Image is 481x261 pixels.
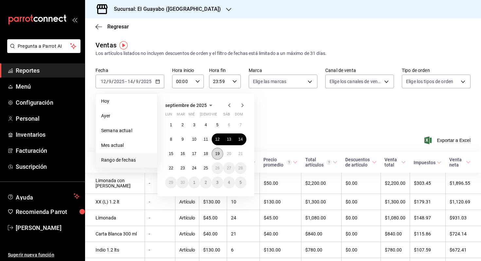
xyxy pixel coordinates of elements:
[223,148,235,160] button: 20 de septiembre de 2025
[200,119,211,131] button: 4 de septiembre de 2025
[100,79,106,84] input: --
[259,173,301,194] td: $50.00
[301,210,341,226] td: $1,080.00
[16,82,80,91] span: Menú
[381,226,410,242] td: $840.00
[170,137,172,142] abbr: 8 de septiembre de 2025
[259,226,301,242] td: $40.00
[410,242,445,258] td: $107.59
[145,210,175,226] td: -
[215,137,220,142] abbr: 12 de septiembre de 2025
[287,160,292,165] svg: Precio promedio = Total artículos / cantidad
[188,162,200,174] button: 24 de septiembre de 2025
[410,210,445,226] td: $148.97
[235,148,246,160] button: 21 de septiembre de 2025
[101,157,152,164] span: Rango de fechas
[199,210,227,226] td: $45.00
[212,177,223,188] button: 3 de octubre de 2025
[112,79,114,84] span: /
[200,162,211,174] button: 25 de septiembre de 2025
[227,194,259,210] td: 10
[16,223,80,232] span: [PERSON_NAME]
[449,157,471,167] span: Venta neta
[193,123,195,127] abbr: 3 de septiembre de 2025
[200,133,211,145] button: 11 de septiembre de 2025
[301,173,341,194] td: $2,200.00
[301,242,341,258] td: $780.00
[414,160,441,165] span: Impuestos
[426,136,471,144] span: Exportar a Excel
[85,194,145,210] td: XX (L) 1.2 lt
[227,137,231,142] abbr: 13 de septiembre de 2025
[410,226,445,242] td: $115.86
[165,133,177,145] button: 8 de septiembre de 2025
[223,119,235,131] button: 6 de septiembre de 2025
[259,242,301,258] td: $130.00
[381,173,410,194] td: $2,200.00
[341,173,381,194] td: $0.00
[7,39,80,53] button: Pregunta a Parrot AI
[107,24,129,30] span: Regresar
[341,242,381,258] td: $0.00
[410,173,445,194] td: $303.45
[305,157,331,167] div: Total artículos
[133,79,135,84] span: /
[192,151,196,156] abbr: 17 de septiembre de 2025
[188,119,200,131] button: 3 de septiembre de 2025
[188,148,200,160] button: 17 de septiembre de 2025
[330,78,382,85] span: Elige los canales de venta
[240,180,242,185] abbr: 5 de octubre de 2025
[263,157,297,167] span: Precio promedio
[235,162,246,174] button: 28 de septiembre de 2025
[127,79,133,84] input: --
[182,137,184,142] abbr: 9 de septiembre de 2025
[305,157,337,167] span: Total artículos
[410,194,445,210] td: $179.31
[172,68,204,73] label: Hora inicio
[85,242,145,258] td: Indio 1.2 lts
[200,177,211,188] button: 2 de octubre de 2025
[228,180,230,185] abbr: 4 de octubre de 2025
[227,242,259,258] td: 6
[96,40,116,50] div: Ventas
[445,173,481,194] td: $1,896.55
[381,210,410,226] td: $1,080.00
[96,24,129,30] button: Regresar
[177,148,188,160] button: 16 de septiembre de 2025
[125,79,127,84] span: -
[169,151,173,156] abbr: 15 de septiembre de 2025
[263,157,292,167] div: Precio promedio
[16,98,80,107] span: Configuración
[109,5,221,13] h3: Sucursal: El Guayabo ([GEOGRAPHIC_DATA])
[215,166,220,170] abbr: 26 de septiembre de 2025
[215,151,220,156] abbr: 19 de septiembre de 2025
[72,17,77,22] button: open_drawer_menu
[216,180,219,185] abbr: 3 de octubre de 2025
[212,133,223,145] button: 12 de septiembre de 2025
[96,50,471,57] div: Los artículos listados no incluyen descuentos de orden y el filtro de fechas está limitado a un m...
[16,66,80,75] span: Reportes
[204,151,208,156] abbr: 18 de septiembre de 2025
[327,160,331,165] svg: El total artículos considera cambios de precios en los artículos así como costos adicionales por ...
[101,113,152,119] span: Ayer
[139,79,141,84] span: /
[381,242,410,258] td: $780.00
[85,173,145,194] td: Limonada con [PERSON_NAME]
[16,114,80,123] span: Personal
[341,226,381,242] td: $0.00
[141,79,152,84] input: ----
[212,119,223,131] button: 5 de septiembre de 2025
[177,177,188,188] button: 30 de septiembre de 2025
[114,79,125,84] input: ----
[239,166,243,170] abbr: 28 de septiembre de 2025
[182,123,184,127] abbr: 2 de septiembre de 2025
[188,177,200,188] button: 1 de octubre de 2025
[165,101,215,109] button: septiembre de 2025
[227,166,231,170] abbr: 27 de septiembre de 2025
[180,166,185,170] abbr: 23 de septiembre de 2025
[199,194,227,210] td: $130.00
[235,119,246,131] button: 7 de septiembre de 2025
[445,194,481,210] td: $1,120.69
[212,112,217,119] abbr: viernes
[445,210,481,226] td: $931.03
